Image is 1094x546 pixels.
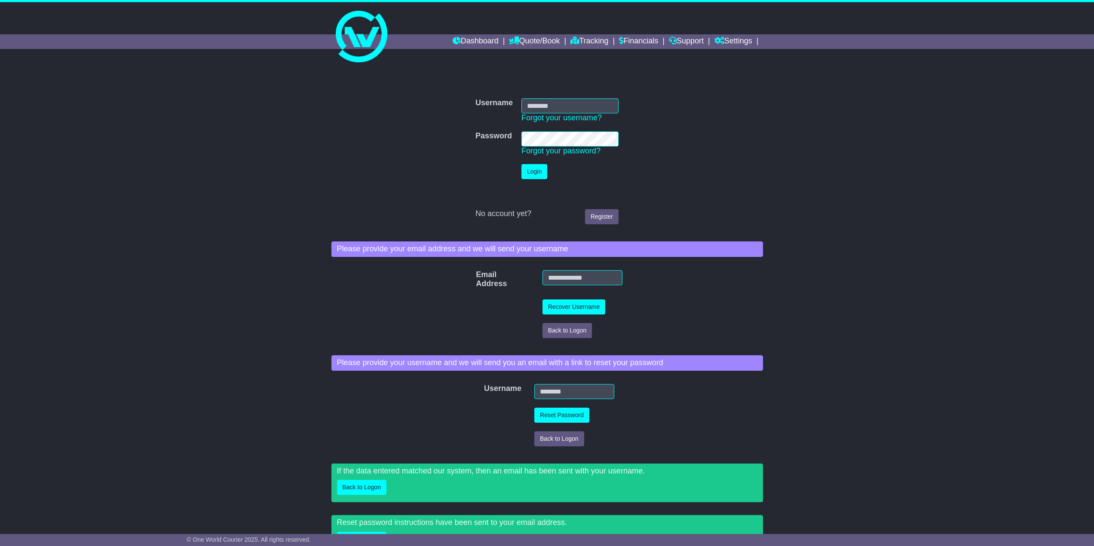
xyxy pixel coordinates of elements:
a: Support [669,34,704,49]
button: Reset Password [534,408,589,423]
label: Password [475,131,512,141]
label: Username [480,384,491,393]
button: Back to Logon [542,323,592,338]
button: Back to Logon [534,431,584,446]
a: Dashboard [453,34,499,49]
span: © One World Courier 2025. All rights reserved. [187,536,311,543]
a: Settings [714,34,752,49]
a: Forgot your password? [521,146,601,155]
a: Tracking [570,34,608,49]
div: Please provide your username and we will send you an email with a link to reset your password [331,355,763,371]
p: If the data entered matched our system, then an email has been sent with your username. [337,467,757,476]
label: Username [475,98,513,108]
div: No account yet? [475,209,619,219]
label: Email Address [472,270,487,289]
a: Financials [619,34,658,49]
button: Recover Username [542,299,606,314]
a: Register [585,209,619,224]
a: Quote/Book [509,34,560,49]
p: Reset password instructions have been sent to your email address. [337,518,757,528]
a: Forgot your username? [521,113,602,122]
button: Back to Logon [337,480,387,495]
div: Please provide your email address and we will send your username [331,241,763,257]
button: Login [521,164,547,179]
